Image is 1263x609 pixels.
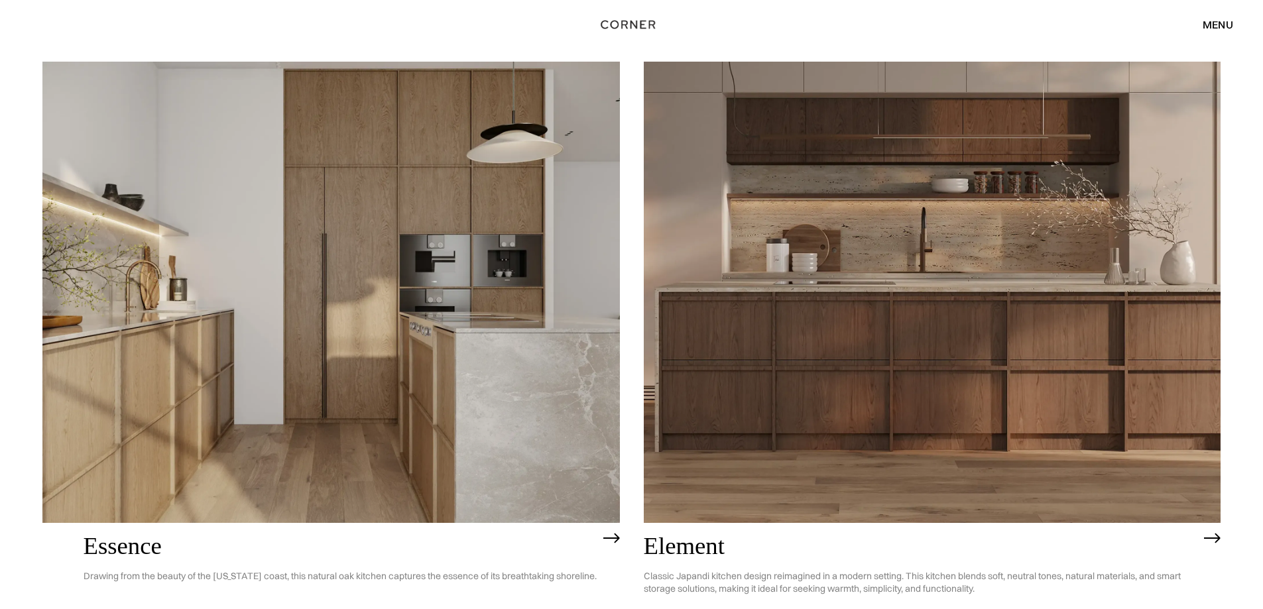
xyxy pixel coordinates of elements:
h2: Element [644,533,1198,559]
p: Classic Japandi kitchen design reimagined in a modern setting. This kitchen blends soft, neutral ... [644,560,1198,605]
a: home [586,16,678,33]
h2: Essence [84,533,597,559]
div: menu [1203,19,1233,30]
div: menu [1189,13,1233,36]
p: Drawing from the beauty of the [US_STATE] coast, this natural oak kitchen captures the essence of... [84,560,597,592]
